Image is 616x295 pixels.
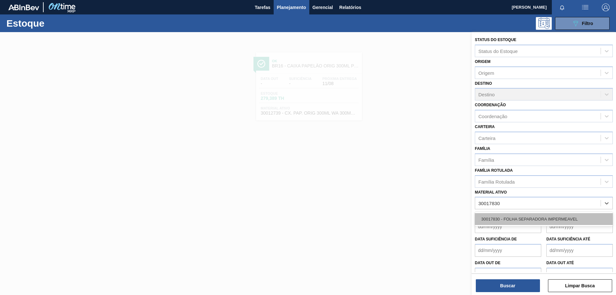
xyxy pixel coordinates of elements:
label: Família Rotulada [475,168,513,173]
label: Origem [475,59,491,64]
img: TNhmsLtSVTkK8tSr43FrP2fwEKptu5GPRR3wAAAABJRU5ErkJggg== [8,4,39,10]
label: Carteira [475,125,495,129]
div: 30017830 - FOLHA SEPARADORA IMPERMEAVEL [475,213,613,225]
label: Data suficiência até [546,237,590,241]
div: Coordenação [478,114,507,119]
label: Status do Estoque [475,38,516,42]
input: dd/mm/yyyy [546,220,613,233]
input: dd/mm/yyyy [475,220,541,233]
span: Filtro [582,21,593,26]
label: Família [475,146,490,151]
div: Família Rotulada [478,179,515,184]
div: Status do Estoque [478,48,518,54]
input: dd/mm/yyyy [546,244,613,257]
h1: Estoque [6,20,102,27]
span: Tarefas [255,4,270,11]
label: Data out de [475,261,501,265]
span: Gerencial [312,4,333,11]
div: Pogramando: nenhum usuário selecionado [536,17,552,30]
div: Carteira [478,135,495,141]
img: Logout [602,4,610,11]
div: Origem [478,70,494,75]
label: Destino [475,81,492,86]
input: dd/mm/yyyy [475,244,541,257]
span: Relatórios [339,4,361,11]
input: dd/mm/yyyy [546,268,613,281]
input: dd/mm/yyyy [475,268,541,281]
label: Data out até [546,261,574,265]
button: Notificações [552,3,572,12]
img: userActions [581,4,589,11]
label: Coordenação [475,103,506,107]
button: Filtro [555,17,610,30]
span: Planejamento [277,4,306,11]
label: Data suficiência de [475,237,517,241]
div: Família [478,157,494,162]
label: Material ativo [475,190,507,195]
